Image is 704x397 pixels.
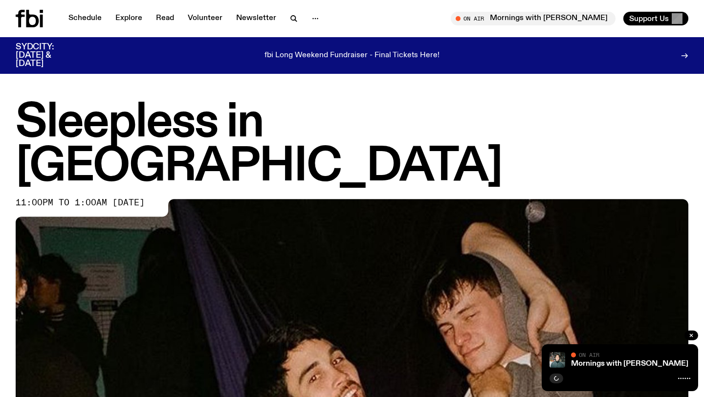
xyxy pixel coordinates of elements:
[230,12,282,25] a: Newsletter
[182,12,228,25] a: Volunteer
[63,12,108,25] a: Schedule
[264,51,440,60] p: fbi Long Weekend Fundraiser - Final Tickets Here!
[150,12,180,25] a: Read
[16,199,145,207] span: 11:00pm to 1:00am [DATE]
[16,43,78,68] h3: SYDCITY: [DATE] & [DATE]
[16,101,688,189] h1: Sleepless in [GEOGRAPHIC_DATA]
[571,360,688,368] a: Mornings with [PERSON_NAME]
[579,352,599,358] span: On Air
[451,12,616,25] button: On AirMornings with [PERSON_NAME]
[110,12,148,25] a: Explore
[550,352,565,368] img: Radio presenter Ben Hansen sits in front of a wall of photos and an fbi radio sign. Film photo. B...
[623,12,688,25] button: Support Us
[629,14,669,23] span: Support Us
